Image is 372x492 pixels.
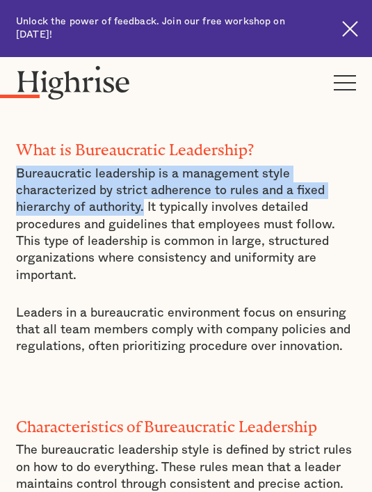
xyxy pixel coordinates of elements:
[16,65,131,100] img: Highrise logo
[16,137,356,155] h2: What is Bureaucratic Leadership?
[16,305,356,356] p: Leaders in a bureaucratic environment focus on ensuring that all team members comply with company...
[16,414,356,432] h2: Characteristics of Bureaucratic Leadership
[342,21,358,37] img: Cross icon
[16,376,356,393] p: ‍
[16,166,356,284] p: Bureaucratic leadership is a management style characterized by strict adherence to rules and a fi...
